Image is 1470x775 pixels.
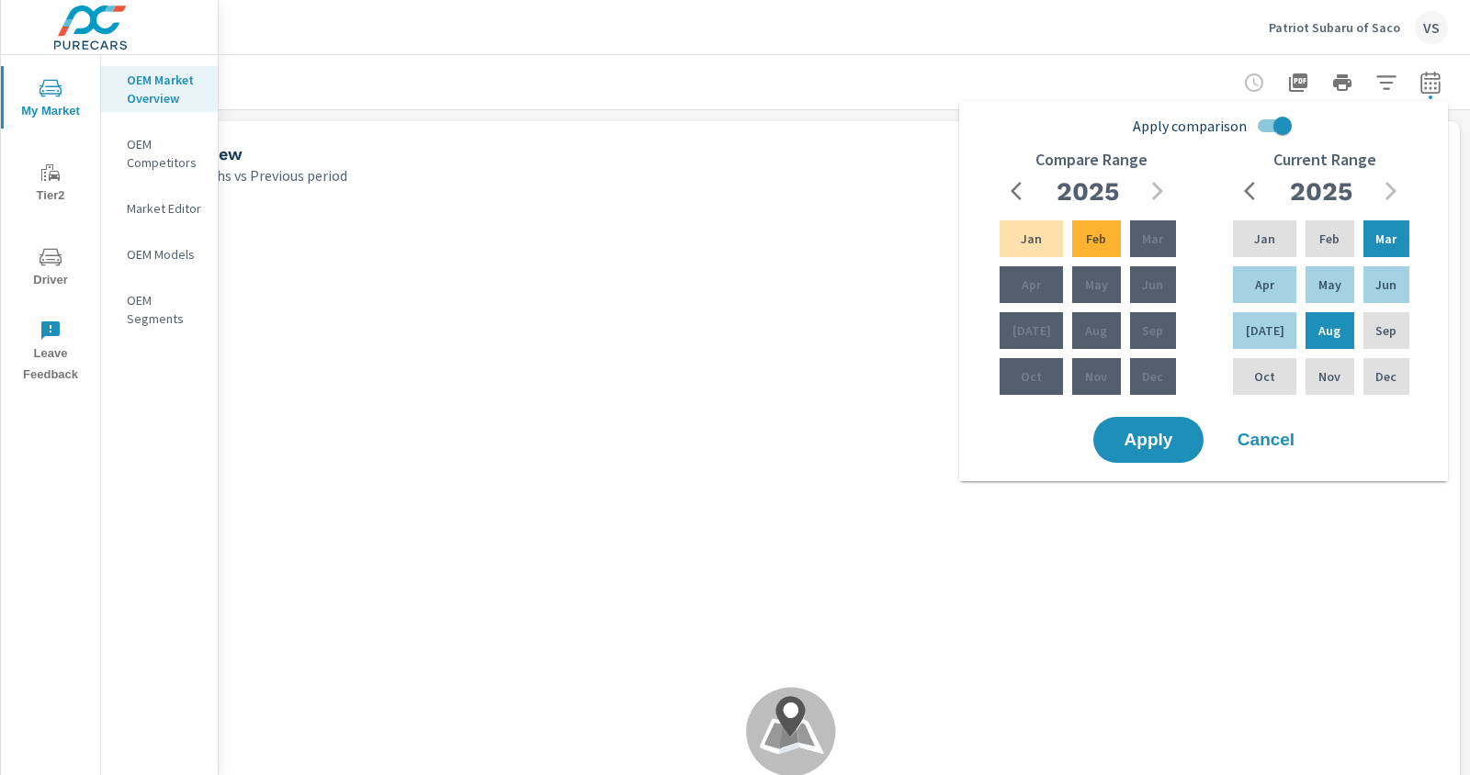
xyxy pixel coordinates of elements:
p: Aug [1085,321,1107,340]
div: OEM Market Overview [101,66,218,112]
p: Jan [1254,230,1275,248]
p: May [1085,275,1108,294]
p: May [1318,275,1341,294]
p: Sep [1375,321,1396,340]
h6: Current Range [1273,151,1376,169]
button: Apply [1093,417,1204,463]
p: [DATE] [1246,321,1284,340]
span: Driver [6,246,95,291]
p: Apr [1022,275,1041,294]
h2: 2025 [1057,175,1119,208]
p: Jun [1375,275,1396,294]
div: VS [1415,11,1448,44]
p: Apr [1255,275,1274,294]
p: OEM Models [127,245,203,264]
p: Jun [1142,275,1163,294]
h6: Compare Range [1035,151,1148,169]
span: Apply [1112,432,1185,448]
div: nav menu [1,55,100,393]
p: Dec [1375,367,1396,386]
p: Feb [1086,230,1106,248]
div: OEM Competitors [101,130,218,176]
div: Market Editor [101,195,218,222]
p: Feb [1319,230,1340,248]
button: Cancel [1211,417,1321,463]
p: Aug [1318,321,1340,340]
h2: 2025 [1290,175,1352,208]
span: Apply comparison [1133,115,1247,137]
span: My Market [6,77,95,122]
div: OEM Models [101,241,218,268]
p: Mar [1142,230,1163,248]
p: OEM Segments [127,291,203,328]
button: Apply Filters [1368,64,1405,101]
p: Market Editor [127,199,203,218]
p: Sep [1142,321,1163,340]
p: Nov [1085,367,1107,386]
p: Nov [1318,367,1340,386]
p: Jan [1021,230,1042,248]
span: Cancel [1229,432,1303,448]
p: OEM Market Overview [127,71,203,107]
p: Oct [1021,367,1042,386]
p: Patriot Subaru of Saco [1269,19,1400,36]
span: Tier2 [6,162,95,207]
p: OEM Competitors [127,135,203,172]
p: Mar [1375,230,1396,248]
button: Select Date Range [1412,64,1449,101]
p: Dec [1142,367,1163,386]
p: [DATE] [1012,321,1051,340]
p: Oct [1254,367,1275,386]
span: Leave Feedback [6,320,95,386]
p: Last 6 months vs Previous period [141,164,347,186]
div: OEM Segments [101,286,218,332]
